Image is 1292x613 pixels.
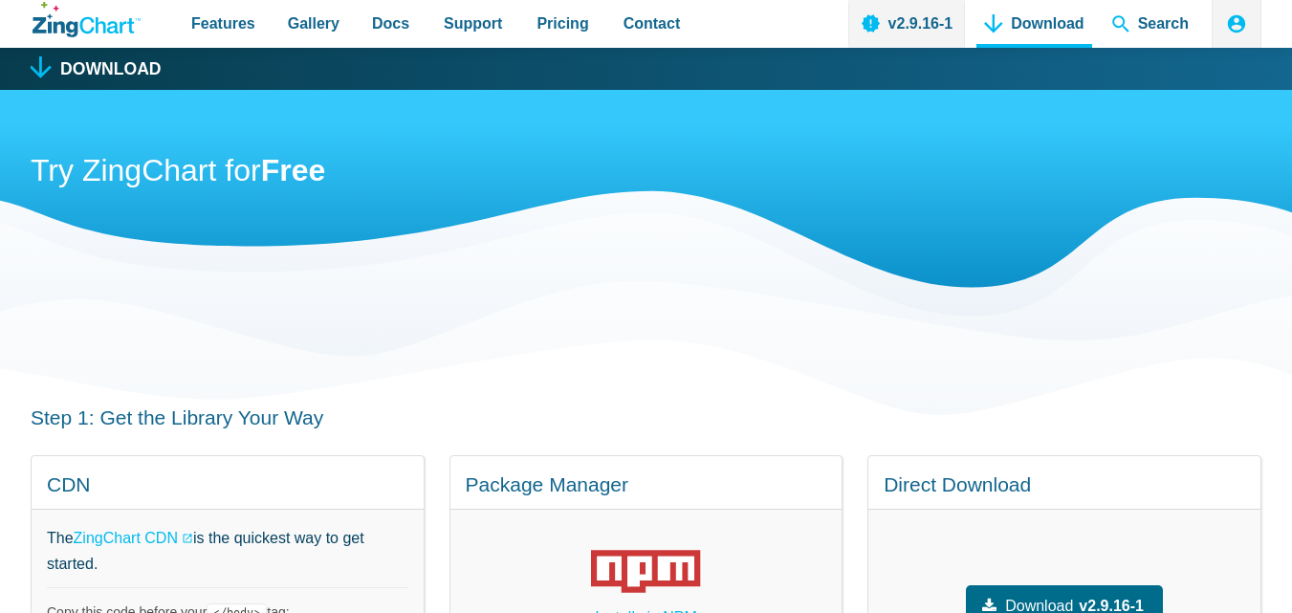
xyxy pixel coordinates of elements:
span: Docs [372,11,409,36]
h2: Try ZingChart for [31,151,1261,194]
h4: CDN [47,471,408,497]
a: ZingChart Logo. Click to return to the homepage [33,2,141,37]
h4: Direct Download [884,471,1245,497]
h4: Package Manager [466,471,827,497]
span: Support [444,11,502,36]
span: Gallery [288,11,339,36]
p: The is the quickest way to get started. [47,525,408,577]
strong: Free [261,153,326,187]
span: Contact [624,11,681,36]
h3: Step 1: Get the Library Your Way [31,405,1261,430]
span: Features [191,11,255,36]
h1: Download [60,61,162,78]
span: Pricing [537,11,588,36]
a: ZingChart CDN [74,525,193,551]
